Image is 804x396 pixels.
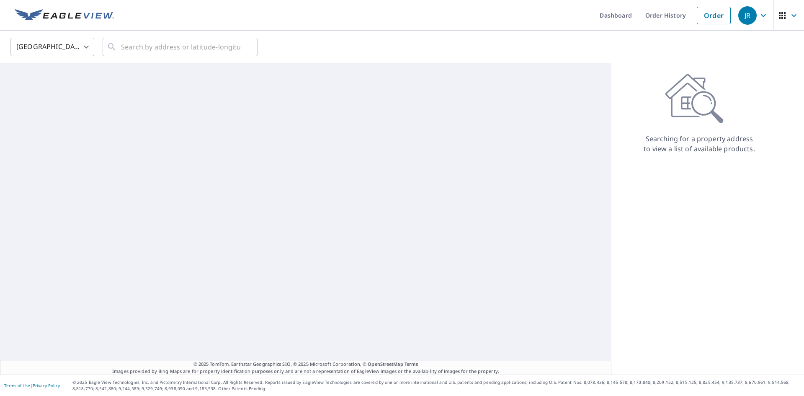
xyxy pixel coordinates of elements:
[33,383,60,388] a: Privacy Policy
[4,383,30,388] a: Terms of Use
[697,7,731,24] a: Order
[10,35,94,59] div: [GEOGRAPHIC_DATA]
[15,9,114,22] img: EV Logo
[193,361,418,368] span: © 2025 TomTom, Earthstar Geographics SIO, © 2025 Microsoft Corporation, ©
[72,379,800,392] p: © 2025 Eagle View Technologies, Inc. and Pictometry International Corp. All Rights Reserved. Repo...
[738,6,757,25] div: JR
[643,134,755,154] p: Searching for a property address to view a list of available products.
[4,383,60,388] p: |
[121,35,240,59] input: Search by address or latitude-longitude
[368,361,403,367] a: OpenStreetMap
[405,361,418,367] a: Terms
